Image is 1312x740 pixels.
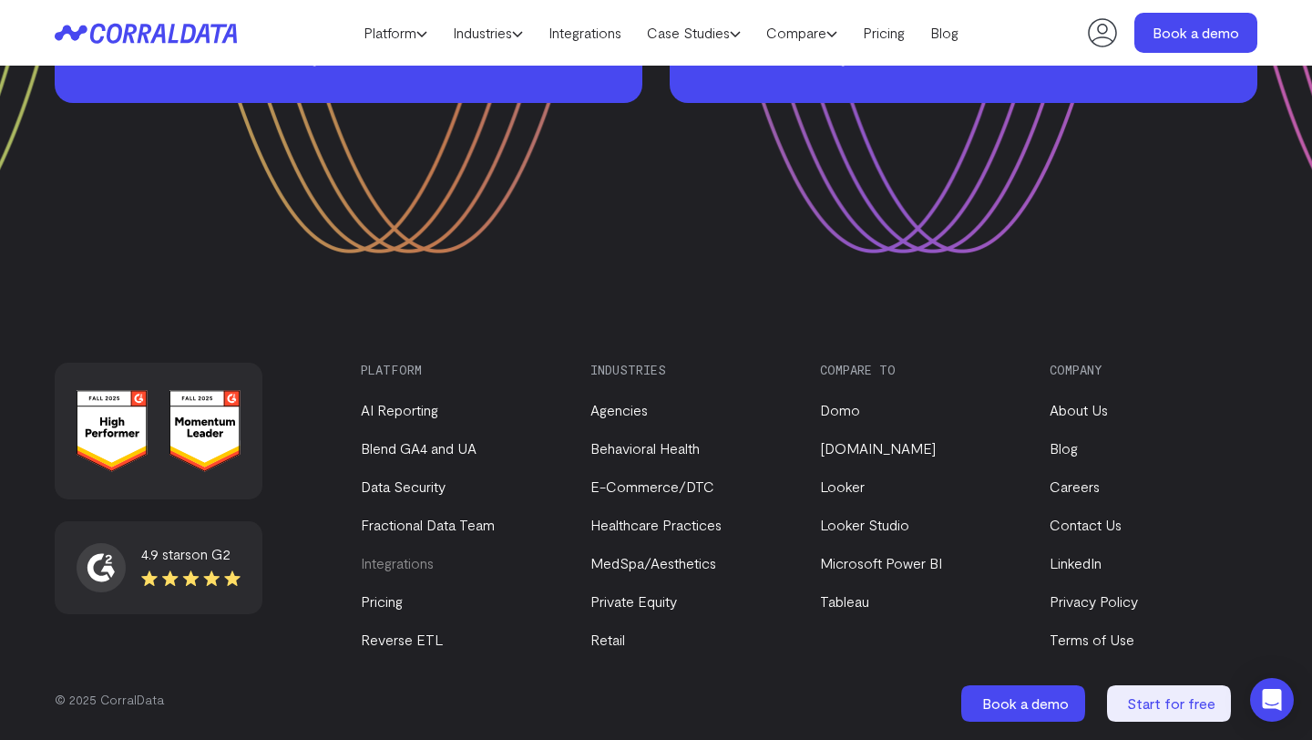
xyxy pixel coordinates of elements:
a: Terms of Use [1050,631,1134,648]
a: AI Reporting [361,401,438,418]
a: Compare [753,19,850,46]
a: Privacy Policy [1050,592,1138,610]
a: Contact Us [1050,516,1122,533]
a: Book a demo [961,685,1089,722]
a: Fractional Data Team [361,516,495,533]
a: Blog [1050,439,1078,457]
span: Book a demo [982,694,1069,712]
a: About Us [1050,401,1108,418]
div: 4.9 stars [141,543,241,565]
a: Private Equity [590,592,677,610]
a: Industries [440,19,536,46]
a: 4.9 starson G2 [77,543,241,592]
a: Healthcare Practices [590,516,722,533]
h3: Compare to [820,363,1019,377]
a: Integrations [361,554,434,571]
a: E-Commerce/DTC [590,478,714,495]
a: MedSpa/Aesthetics [590,554,716,571]
div: Open Intercom Messenger [1250,678,1294,722]
a: LinkedIn [1050,554,1102,571]
a: Looker Studio [820,516,909,533]
a: Pricing [850,19,917,46]
a: Start for free [1107,685,1235,722]
a: Platform [351,19,440,46]
a: Integrations [536,19,634,46]
a: Looker [820,478,865,495]
h3: Company [1050,363,1248,377]
a: Domo [820,401,860,418]
span: on G2 [191,545,231,562]
a: Behavioral Health [590,439,700,457]
a: Reverse ETL [361,631,443,648]
a: Tableau [820,592,869,610]
a: Blog [917,19,971,46]
a: [DOMAIN_NAME] [820,439,936,457]
p: © 2025 CorralData [55,691,1257,709]
h3: Platform [361,363,559,377]
a: Pricing [361,592,403,610]
span: Start for free [1127,694,1215,712]
a: Agencies [590,401,648,418]
a: Careers [1050,478,1100,495]
h3: Industries [590,363,789,377]
a: Book a demo [1134,13,1257,53]
a: Retail [590,631,625,648]
a: Microsoft Power BI [820,554,942,571]
a: Blend GA4 and UA [361,439,477,457]
a: Case Studies [634,19,753,46]
a: Data Security [361,478,446,495]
